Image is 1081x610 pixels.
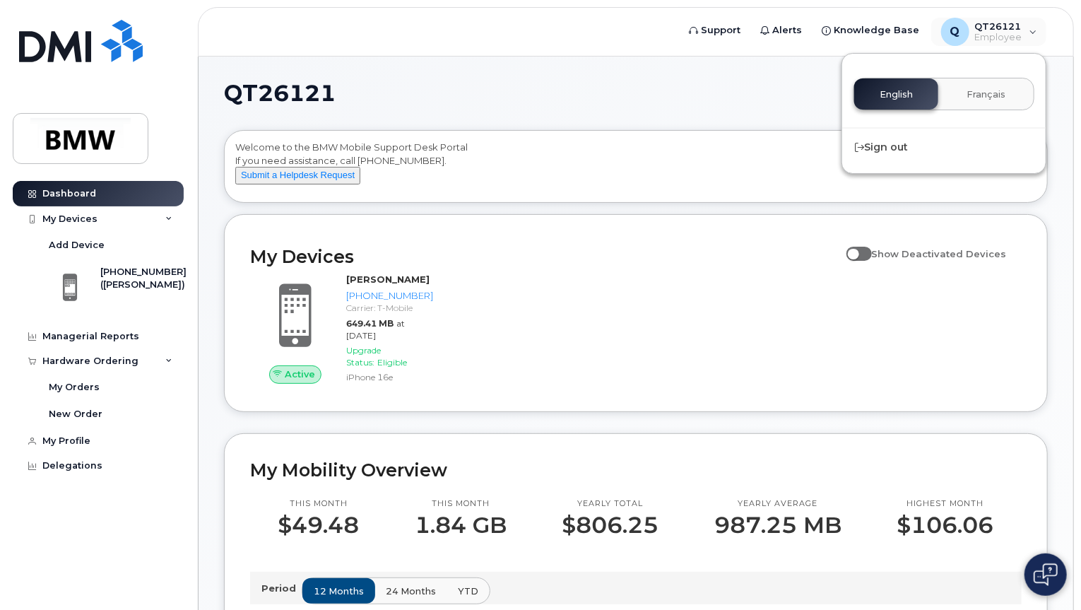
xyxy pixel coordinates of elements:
p: Yearly total [562,498,658,510]
p: Yearly average [714,498,841,510]
div: Sign out [842,134,1046,160]
span: Eligible [377,357,407,368]
p: Period [261,582,302,595]
span: QT26121 [224,83,336,104]
div: Welcome to the BMW Mobile Support Desk Portal If you need assistance, call [PHONE_NUMBER]. [235,141,1036,197]
span: Français [967,89,1005,100]
p: $106.06 [897,512,994,538]
strong: [PERSON_NAME] [346,274,430,285]
a: Submit a Helpdesk Request [235,169,360,180]
span: YTD [458,585,478,598]
input: Show Deactivated Devices [846,240,858,252]
span: Show Deactivated Devices [872,248,1007,259]
p: This month [415,498,507,510]
p: $49.48 [278,512,359,538]
div: iPhone 16e [346,371,433,383]
img: Open chat [1034,563,1058,586]
button: Submit a Helpdesk Request [235,167,360,184]
h2: My Devices [250,246,839,267]
p: This month [278,498,359,510]
span: 649.41 MB [346,318,394,329]
span: at [DATE] [346,318,405,341]
div: [PHONE_NUMBER] [346,289,433,303]
p: 1.84 GB [415,512,507,538]
div: Carrier: T-Mobile [346,302,433,314]
span: 24 months [386,585,436,598]
span: Active [285,368,315,381]
p: 987.25 MB [714,512,841,538]
p: Highest month [897,498,994,510]
h2: My Mobility Overview [250,459,1022,481]
a: Active[PERSON_NAME][PHONE_NUMBER]Carrier: T-Mobile649.41 MBat [DATE]Upgrade Status:EligibleiPhone... [250,273,430,386]
p: $806.25 [562,512,658,538]
span: Upgrade Status: [346,345,381,368]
